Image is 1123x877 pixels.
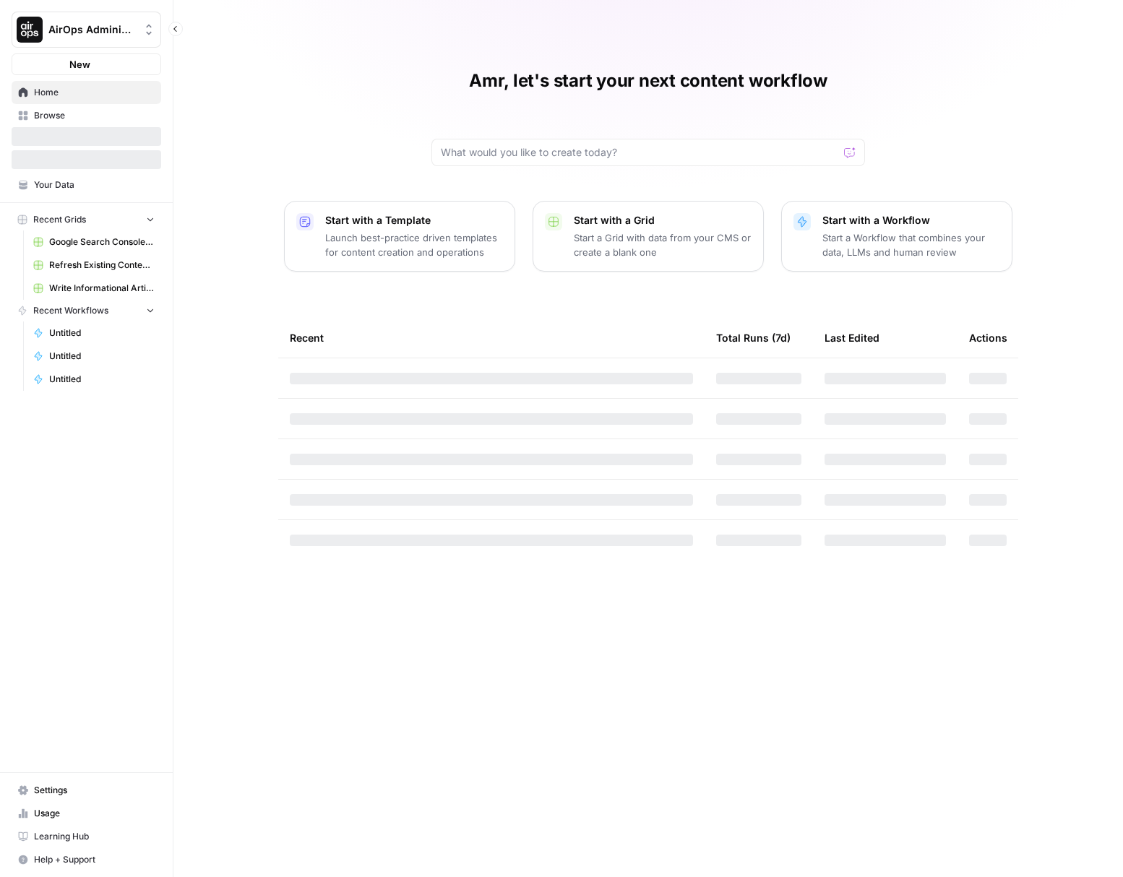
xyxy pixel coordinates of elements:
button: Recent Workflows [12,300,161,321]
p: Start with a Template [325,213,503,228]
a: Settings [12,779,161,802]
p: Start a Workflow that combines your data, LLMs and human review [822,230,1000,259]
span: Home [34,86,155,99]
input: What would you like to create today? [441,145,838,160]
a: Untitled [27,345,161,368]
span: Usage [34,807,155,820]
h1: Amr, let's start your next content workflow [469,69,827,92]
span: New [69,57,90,72]
button: Recent Grids [12,209,161,230]
div: Last Edited [825,318,879,358]
div: Actions [969,318,1007,358]
span: Settings [34,784,155,797]
div: Recent [290,318,693,358]
img: AirOps Administrative Logo [17,17,43,43]
button: Workspace: AirOps Administrative [12,12,161,48]
button: Start with a TemplateLaunch best-practice driven templates for content creation and operations [284,201,515,272]
button: Start with a GridStart a Grid with data from your CMS or create a blank one [533,201,764,272]
a: Refresh Existing Content (3) [27,254,161,277]
span: AirOps Administrative [48,22,136,37]
a: Google Search Console - [DOMAIN_NAME] [27,230,161,254]
span: Write Informational Article [49,282,155,295]
p: Start with a Workflow [822,213,1000,228]
button: Start with a WorkflowStart a Workflow that combines your data, LLMs and human review [781,201,1012,272]
button: Help + Support [12,848,161,871]
span: Google Search Console - [DOMAIN_NAME] [49,236,155,249]
a: Write Informational Article [27,277,161,300]
a: Your Data [12,173,161,196]
span: Learning Hub [34,830,155,843]
span: Untitled [49,373,155,386]
p: Start with a Grid [574,213,752,228]
a: Browse [12,104,161,127]
span: Browse [34,109,155,122]
a: Untitled [27,321,161,345]
span: Your Data [34,178,155,191]
div: Total Runs (7d) [716,318,791,358]
span: Untitled [49,350,155,363]
span: Recent Workflows [33,304,108,317]
a: Learning Hub [12,825,161,848]
button: New [12,53,161,75]
span: Refresh Existing Content (3) [49,259,155,272]
a: Home [12,81,161,104]
span: Recent Grids [33,213,86,226]
p: Launch best-practice driven templates for content creation and operations [325,230,503,259]
span: Help + Support [34,853,155,866]
a: Untitled [27,368,161,391]
a: Usage [12,802,161,825]
span: Untitled [49,327,155,340]
p: Start a Grid with data from your CMS or create a blank one [574,230,752,259]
